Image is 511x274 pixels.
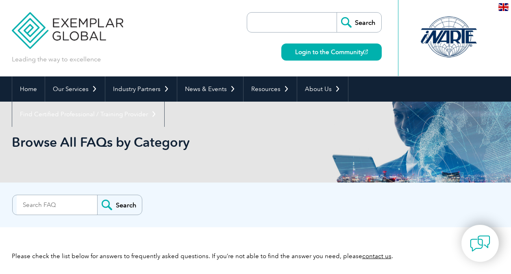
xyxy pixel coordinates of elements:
a: About Us [297,76,348,102]
a: Our Services [45,76,105,102]
img: open_square.png [363,50,368,54]
a: Login to the Community [281,43,382,61]
input: Search [97,195,142,215]
a: Resources [244,76,297,102]
a: contact us [362,252,391,260]
img: contact-chat.png [470,233,490,254]
p: Please check the list below for answers to frequently asked questions. If you’re not able to find... [12,252,500,261]
a: News & Events [177,76,243,102]
p: Leading the way to excellence [12,55,101,64]
a: Home [12,76,45,102]
input: Search FAQ [17,195,97,215]
h1: Browse All FAQs by Category [12,134,324,150]
a: Find Certified Professional / Training Provider [12,102,164,127]
input: Search [337,13,381,32]
a: Industry Partners [105,76,177,102]
img: en [498,3,509,11]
